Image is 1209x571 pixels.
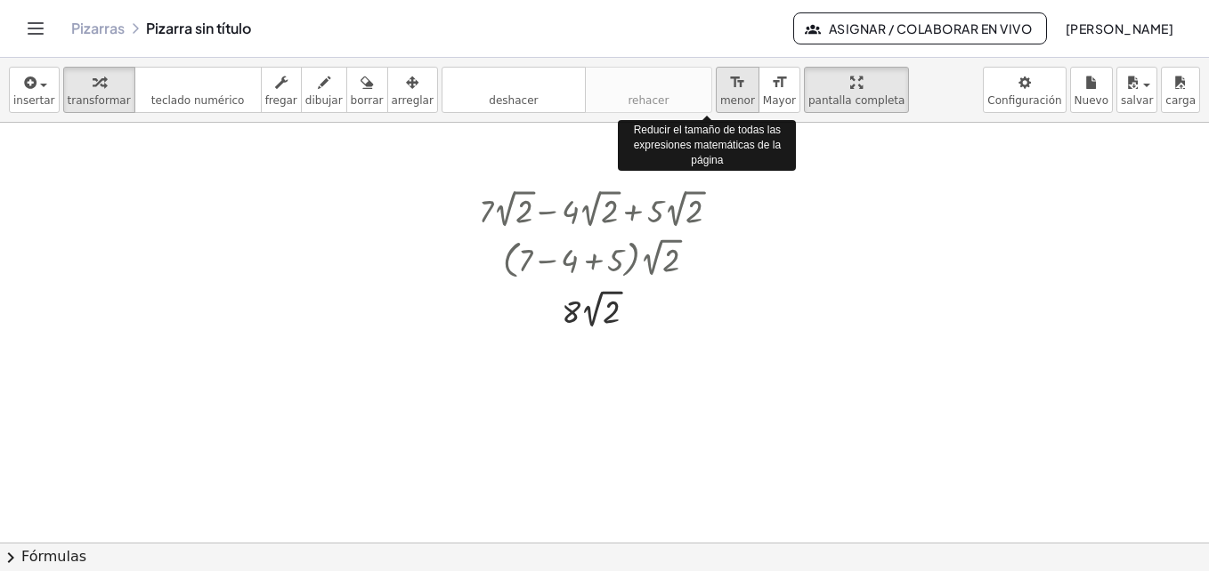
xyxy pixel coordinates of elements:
i: format_size [771,72,788,93]
button: Configuración [983,67,1066,113]
button: tecladoteclado numérico [134,67,262,113]
button: dibujar [301,67,347,113]
span: fregar [265,94,297,107]
i: teclado [139,72,257,93]
font: Asignar / Colaborar en vivo [828,20,1032,36]
span: pantalla completa [808,94,905,107]
button: arreglar [387,67,438,113]
button: fregar [261,67,302,113]
button: salvar [1116,67,1157,113]
i: rehacer [589,72,708,93]
button: Asignar / Colaborar en vivo [793,12,1047,44]
span: deshacer [489,94,538,107]
span: carga [1165,94,1196,107]
span: borrar [351,94,384,107]
font: Fórmulas [21,547,86,567]
button: [PERSON_NAME] [1051,12,1188,44]
button: pantalla completa [804,67,910,113]
a: Pizarras [71,20,125,37]
button: format_sizeMayor [759,67,800,113]
i: format_size [729,72,746,93]
button: insertar [9,67,60,113]
font: [PERSON_NAME] [1065,20,1173,36]
button: rehacerrehacer [585,67,712,113]
span: Mayor [763,94,796,107]
button: format_sizemenor [716,67,759,113]
i: deshacer [446,72,581,93]
button: deshacerdeshacer [442,67,586,113]
button: Nuevo [1070,67,1113,113]
span: Nuevo [1075,94,1108,107]
div: Reducir el tamaño de todas las expresiones matemáticas de la página [618,120,796,171]
span: salvar [1121,94,1153,107]
span: insertar [13,94,55,107]
span: Configuración [987,94,1061,107]
button: Alternar navegación [21,14,50,43]
span: transformar [68,94,131,107]
span: arreglar [392,94,434,107]
button: transformar [63,67,135,113]
span: menor [720,94,755,107]
span: dibujar [305,94,343,107]
button: borrar [346,67,388,113]
span: rehacer [628,94,669,107]
button: carga [1161,67,1200,113]
span: teclado numérico [151,94,245,107]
